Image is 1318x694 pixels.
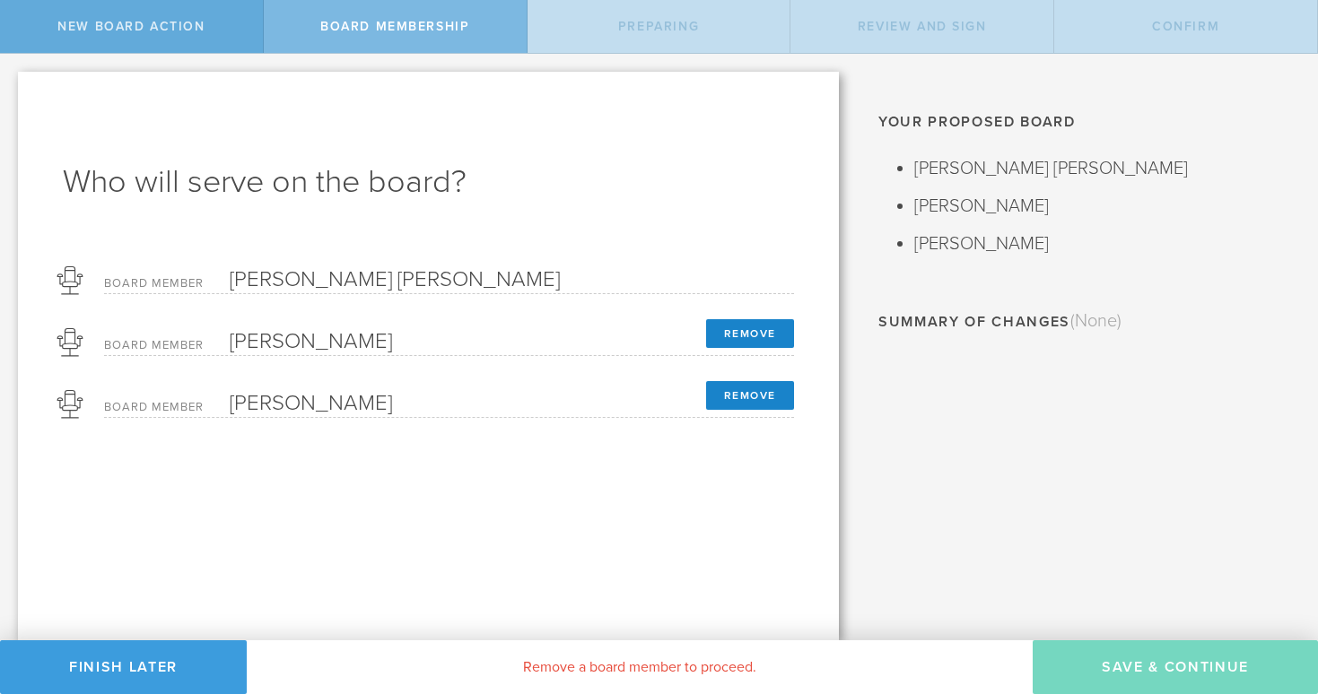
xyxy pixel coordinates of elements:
[57,19,205,34] span: New Board Action
[1152,19,1219,34] span: Confirm
[230,390,668,417] input: New board member name
[104,340,212,355] label: Board Member
[878,108,1291,136] h1: Your proposed board
[247,640,1033,694] div: Remove a board member to proceed.
[104,278,212,293] label: Board Member
[320,19,469,34] span: Board Membership
[104,402,212,417] label: Board Member
[914,192,1291,221] li: [PERSON_NAME]
[706,319,794,348] button: Remove
[706,381,794,410] button: Remove
[618,19,699,34] span: Preparing
[230,328,668,355] input: New board member name
[230,266,668,293] input: New board member name
[1033,640,1318,694] button: Save & Continue
[63,160,794,204] h1: Who will serve on the board?
[858,19,987,34] span: Review and Sign
[914,154,1291,183] li: [PERSON_NAME] [PERSON_NAME]
[914,230,1291,258] li: [PERSON_NAME]
[1070,310,1122,332] span: (None)
[878,307,1291,336] h1: Summary of Changes
[1228,554,1318,640] iframe: Chat Widget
